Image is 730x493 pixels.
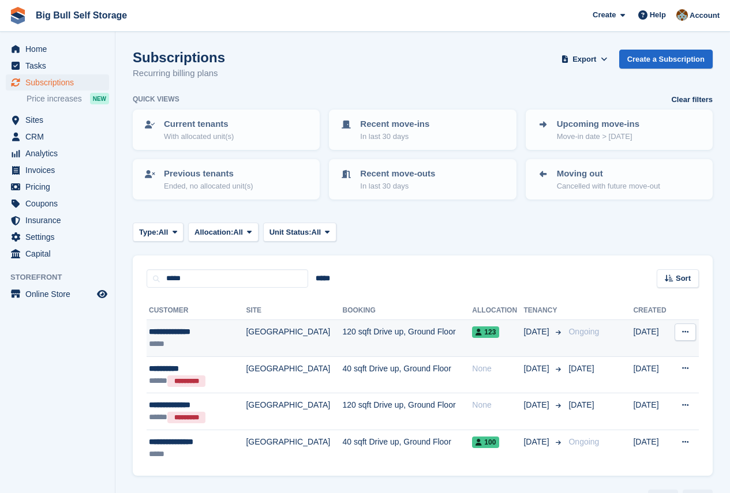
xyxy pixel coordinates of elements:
[10,272,115,283] span: Storefront
[6,74,109,91] a: menu
[568,437,599,446] span: Ongoing
[147,302,246,320] th: Customer
[360,180,435,192] p: In last 30 days
[25,286,95,302] span: Online Store
[6,112,109,128] a: menu
[246,320,342,357] td: [GEOGRAPHIC_DATA]
[6,145,109,161] a: menu
[6,212,109,228] a: menu
[472,363,523,375] div: None
[6,41,109,57] a: menu
[650,9,666,21] span: Help
[133,50,225,65] h1: Subscriptions
[90,93,109,104] div: NEW
[676,9,688,21] img: Mike Llewellen Palmer
[6,195,109,212] a: menu
[557,118,639,131] p: Upcoming move-ins
[164,167,253,180] p: Previous tenants
[134,111,319,149] a: Current tenants With allocated unit(s)
[557,180,660,192] p: Cancelled with future move-out
[593,9,616,21] span: Create
[134,160,319,198] a: Previous tenants Ended, no allocated unit(s)
[194,227,233,238] span: Allocation:
[25,162,95,178] span: Invoices
[246,356,342,393] td: [GEOGRAPHIC_DATA]
[360,131,429,142] p: In last 30 days
[25,179,95,195] span: Pricing
[246,302,342,320] th: Site
[557,167,660,180] p: Moving out
[159,227,169,238] span: All
[27,93,82,104] span: Price increases
[523,436,551,448] span: [DATE]
[330,160,515,198] a: Recent move-outs In last 30 days
[568,400,594,409] span: [DATE]
[559,50,610,69] button: Export
[6,246,109,262] a: menu
[25,129,95,145] span: CRM
[523,326,551,338] span: [DATE]
[330,111,515,149] a: Recent move-ins In last 30 days
[25,212,95,228] span: Insurance
[263,223,336,242] button: Unit Status: All
[25,74,95,91] span: Subscriptions
[342,320,472,357] td: 120 sqft Drive up, Ground Floor
[6,229,109,245] a: menu
[557,131,639,142] p: Move-in date > [DATE]
[6,129,109,145] a: menu
[572,54,596,65] span: Export
[164,180,253,192] p: Ended, no allocated unit(s)
[671,94,713,106] a: Clear filters
[139,227,159,238] span: Type:
[342,356,472,393] td: 40 sqft Drive up, Ground Floor
[527,160,712,198] a: Moving out Cancelled with future move-out
[164,131,234,142] p: With allocated unit(s)
[472,326,499,338] span: 123
[6,179,109,195] a: menu
[27,92,109,105] a: Price increases NEW
[233,227,243,238] span: All
[164,118,234,131] p: Current tenants
[523,363,551,375] span: [DATE]
[25,41,95,57] span: Home
[269,227,312,238] span: Unit Status:
[25,246,95,262] span: Capital
[6,58,109,74] a: menu
[31,6,132,25] a: Big Bull Self Storage
[312,227,321,238] span: All
[133,67,225,80] p: Recurring billing plans
[633,356,671,393] td: [DATE]
[523,399,551,411] span: [DATE]
[246,430,342,466] td: [GEOGRAPHIC_DATA]
[25,229,95,245] span: Settings
[25,58,95,74] span: Tasks
[360,118,429,131] p: Recent move-ins
[619,50,713,69] a: Create a Subscription
[9,7,27,24] img: stora-icon-8386f47178a22dfd0bd8f6a31ec36ba5ce8667c1dd55bd0f319d3a0aa187defe.svg
[133,94,179,104] h6: Quick views
[95,287,109,301] a: Preview store
[25,145,95,161] span: Analytics
[360,167,435,180] p: Recent move-outs
[568,364,594,373] span: [DATE]
[527,111,712,149] a: Upcoming move-ins Move-in date > [DATE]
[690,10,720,21] span: Account
[633,393,671,430] td: [DATE]
[472,399,523,411] div: None
[25,195,95,212] span: Coupons
[246,393,342,430] td: [GEOGRAPHIC_DATA]
[633,302,671,320] th: Created
[633,430,671,466] td: [DATE]
[676,273,691,284] span: Sort
[25,112,95,128] span: Sites
[472,302,523,320] th: Allocation
[342,430,472,466] td: 40 sqft Drive up, Ground Floor
[472,436,499,448] span: 100
[133,223,184,242] button: Type: All
[342,302,472,320] th: Booking
[6,162,109,178] a: menu
[6,286,109,302] a: menu
[188,223,259,242] button: Allocation: All
[523,302,564,320] th: Tenancy
[633,320,671,357] td: [DATE]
